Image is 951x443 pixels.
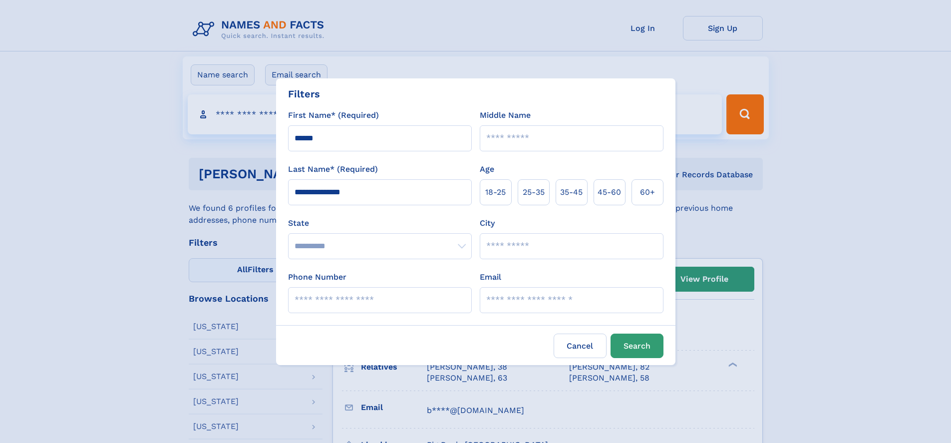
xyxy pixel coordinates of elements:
[288,271,346,283] label: Phone Number
[480,109,531,121] label: Middle Name
[480,271,501,283] label: Email
[560,186,583,198] span: 35‑45
[288,109,379,121] label: First Name* (Required)
[640,186,655,198] span: 60+
[611,334,663,358] button: Search
[288,163,378,175] label: Last Name* (Required)
[288,86,320,101] div: Filters
[480,217,495,229] label: City
[554,334,607,358] label: Cancel
[288,217,472,229] label: State
[485,186,506,198] span: 18‑25
[598,186,621,198] span: 45‑60
[480,163,494,175] label: Age
[523,186,545,198] span: 25‑35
